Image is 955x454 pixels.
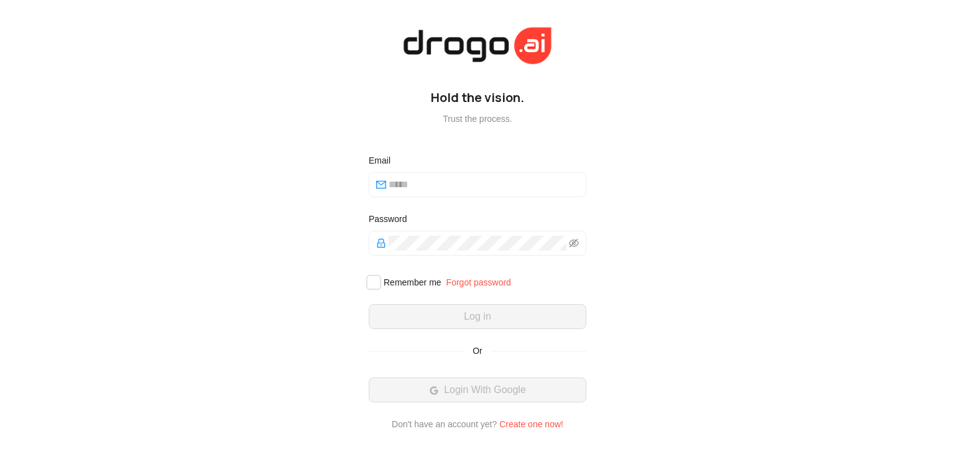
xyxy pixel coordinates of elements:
span: Don't have an account yet? [392,419,497,429]
span: Remember me [379,276,446,289]
h5: Hold the vision. [369,90,586,105]
span: lock [376,238,386,248]
button: Log in [369,304,586,329]
img: hera logo [400,23,555,68]
a: Create one now! [499,419,563,429]
label: Password [369,212,415,226]
button: Login With Google [369,378,586,402]
a: Forgot password [446,277,511,287]
label: Email [369,154,399,167]
p: Trust the process. [369,114,586,124]
span: Or [464,344,491,358]
span: mail [376,180,386,190]
span: eye-invisible [569,238,579,248]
